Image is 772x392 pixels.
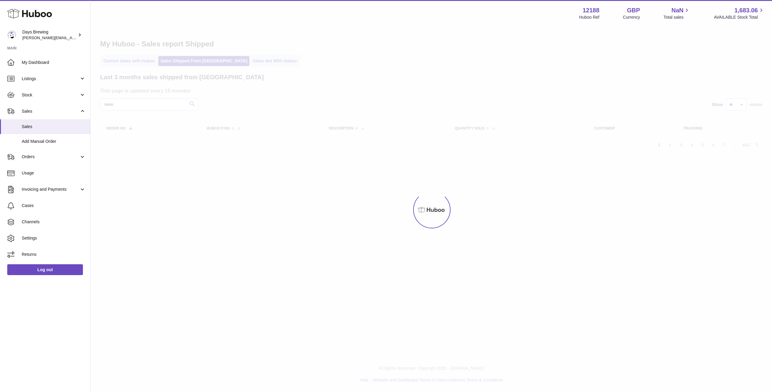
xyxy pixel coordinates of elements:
span: 1,683.06 [734,6,758,14]
strong: 12188 [583,6,600,14]
div: Huboo Ref [579,14,600,20]
a: NaN Total sales [663,6,690,20]
div: Currency [623,14,640,20]
span: Returns [22,252,86,257]
span: Cases [22,203,86,209]
span: NaN [671,6,683,14]
div: Days Brewing [22,29,77,41]
span: Orders [22,154,79,160]
span: Channels [22,219,86,225]
span: Invoicing and Payments [22,187,79,192]
span: Sales [22,124,86,130]
span: Settings [22,235,86,241]
span: [PERSON_NAME][EMAIL_ADDRESS][DOMAIN_NAME] [22,35,121,40]
span: Listings [22,76,79,82]
span: Total sales [663,14,690,20]
strong: GBP [627,6,640,14]
span: My Dashboard [22,60,86,65]
span: Usage [22,170,86,176]
img: greg@daysbrewing.com [7,30,16,39]
span: Stock [22,92,79,98]
a: 1,683.06 AVAILABLE Stock Total [714,6,765,20]
span: Add Manual Order [22,139,86,144]
span: AVAILABLE Stock Total [714,14,765,20]
a: Log out [7,264,83,275]
span: Sales [22,108,79,114]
